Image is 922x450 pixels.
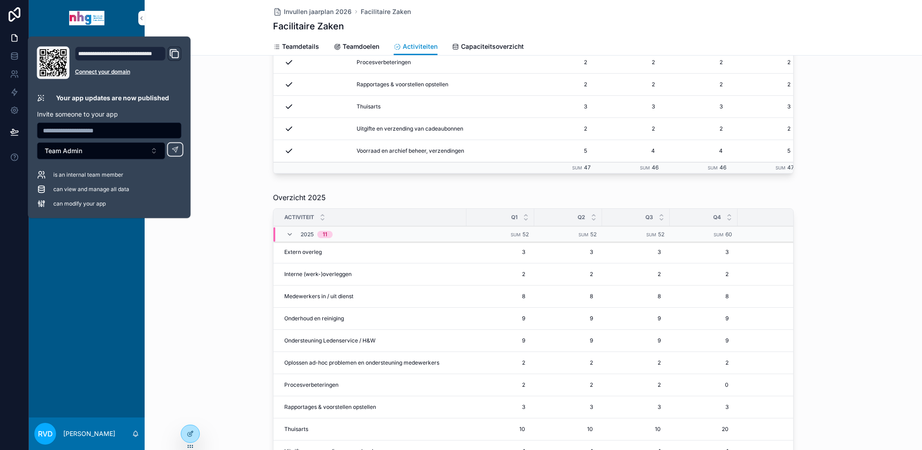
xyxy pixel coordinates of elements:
[273,192,326,203] span: Overzicht 2025
[69,11,104,25] img: App logo
[29,36,145,157] div: scrollable content
[475,337,525,344] span: 9
[522,231,529,238] span: 52
[675,400,732,414] a: 3
[53,200,106,207] span: can modify your app
[669,144,726,158] a: 4
[602,55,659,70] a: 2
[284,403,461,411] a: Rapportages & voorstellen opstellen
[403,42,437,51] span: Activiteiten
[611,426,661,433] span: 10
[534,99,591,114] a: 3
[511,232,521,237] small: Sum
[738,426,841,433] a: 50
[584,164,591,171] span: 47
[578,214,585,221] span: Q2
[611,293,661,300] span: 8
[475,359,525,366] span: 2
[658,231,664,238] span: 52
[273,38,319,56] a: Teamdetails
[669,122,726,136] a: 2
[540,289,597,304] a: 8
[284,248,461,256] a: Extern overleg
[607,422,664,436] a: 10
[540,356,597,370] a: 2
[472,378,529,392] a: 2
[475,381,525,389] span: 2
[679,381,729,389] span: 0
[543,426,593,433] span: 10
[679,248,729,256] span: 3
[708,165,718,170] small: Sum
[543,315,593,322] span: 9
[282,42,319,51] span: Teamdetails
[611,315,661,322] span: 9
[725,231,732,238] span: 60
[720,164,726,171] span: 46
[738,403,841,411] span: 12
[602,122,659,136] a: 2
[472,356,529,370] a: 2
[472,245,529,259] a: 3
[56,94,169,103] p: Your app updates are now published
[534,77,591,92] a: 2
[602,99,659,114] a: 3
[673,103,723,110] span: 3
[357,125,523,132] a: Uitgifte en verzending van cadeaubonnen
[284,293,353,300] span: Medewerkers in / uit dienst
[543,248,593,256] span: 3
[611,271,661,278] span: 2
[737,55,794,70] a: 2
[357,125,463,132] span: Uitgifte en verzending van cadeaubonnen
[675,356,732,370] a: 2
[675,378,732,392] a: 0
[75,68,182,75] a: Connect your domain
[361,7,411,16] a: Facilitaire Zaken
[669,77,726,92] a: 2
[461,42,524,51] span: Capaciteitsoverzicht
[472,400,529,414] a: 3
[37,142,165,159] button: Select Button
[611,337,661,344] span: 9
[738,248,841,256] a: 12
[675,333,732,348] a: 9
[673,147,723,155] span: 4
[738,381,841,389] span: 6
[540,400,597,414] a: 3
[673,125,723,132] span: 2
[675,289,732,304] a: 8
[605,81,655,88] span: 2
[738,315,841,322] span: 36
[579,232,588,237] small: Sum
[472,289,529,304] a: 8
[284,315,344,322] span: Onderhoud en reiniging
[537,147,587,155] span: 5
[284,337,461,344] a: Ondersteuning Ledenservice / H&W
[741,147,790,155] span: 5
[737,144,794,158] a: 5
[679,403,729,411] span: 3
[540,422,597,436] a: 10
[787,164,794,171] span: 47
[675,422,732,436] a: 20
[540,245,597,259] a: 3
[540,267,597,281] a: 2
[738,337,841,344] a: 36
[511,214,517,221] span: Q1
[679,271,729,278] span: 2
[611,359,661,366] span: 2
[475,315,525,322] span: 9
[738,293,841,300] span: 32
[537,125,587,132] span: 2
[607,311,664,326] a: 9
[284,426,461,433] a: Thuisarts
[738,359,841,366] a: 8
[273,20,344,33] h1: Facilitaire Zaken
[669,99,726,114] a: 3
[605,125,655,132] span: 2
[679,337,729,344] span: 9
[611,248,661,256] span: 3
